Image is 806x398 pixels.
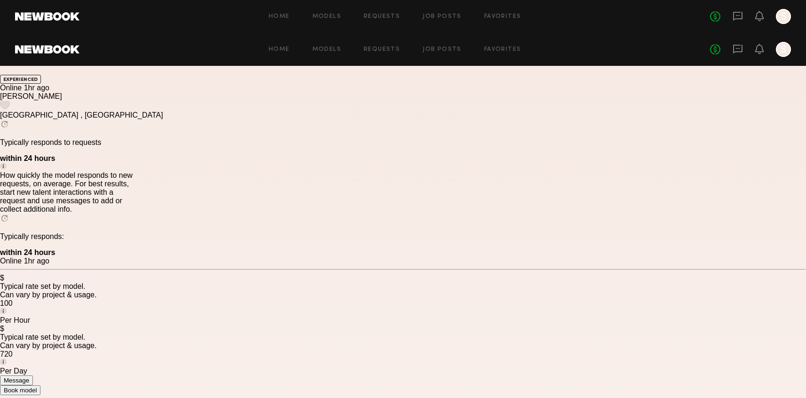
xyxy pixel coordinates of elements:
a: Job Posts [423,47,462,53]
a: S [776,9,791,24]
a: Models [312,14,341,20]
a: Requests [364,47,400,53]
a: Job Posts [423,14,462,20]
a: Home [269,14,290,20]
a: S [776,42,791,57]
a: Home [269,47,290,53]
a: Favorites [484,14,521,20]
a: Requests [364,14,400,20]
a: Favorites [484,47,521,53]
a: Models [312,47,341,53]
